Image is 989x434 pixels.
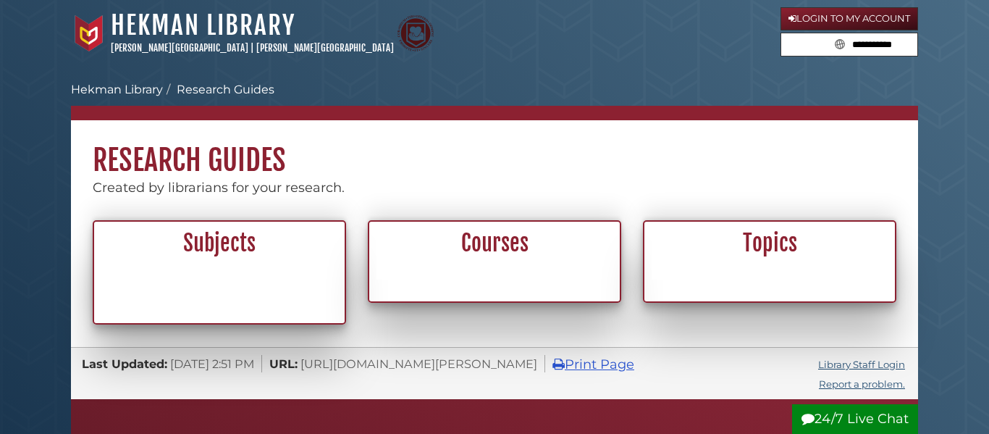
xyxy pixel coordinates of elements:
a: Hekman Library [111,9,295,41]
span: Last Updated: [82,356,167,371]
a: Login to My Account [780,7,918,30]
a: Research Guides [177,83,274,96]
img: Calvin Theological Seminary [397,15,434,51]
h2: Subjects [102,230,337,257]
h2: Topics [652,230,887,257]
button: Search [830,33,849,53]
a: Report a problem. [819,378,905,390]
span: [DATE] 2:51 PM [170,356,254,371]
i: Print Page [552,358,565,371]
nav: breadcrumb [71,81,918,120]
a: [PERSON_NAME][GEOGRAPHIC_DATA] [256,42,394,54]
span: [URL][DOMAIN_NAME][PERSON_NAME] [300,356,537,371]
a: Print Page [552,356,634,372]
form: Search library guides, policies, and FAQs. [780,33,918,57]
img: Calvin University [71,15,107,51]
h2: Courses [377,230,612,257]
span: | [251,42,254,54]
span: URL: [269,356,298,371]
a: [PERSON_NAME][GEOGRAPHIC_DATA] [111,42,248,54]
a: Library Staff Login [818,359,905,370]
a: Hekman Library [71,83,163,96]
span: Created by librarians for your research. [93,180,345,196]
h1: Research Guides [71,120,918,178]
button: 24/7 Live Chat [792,404,918,434]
